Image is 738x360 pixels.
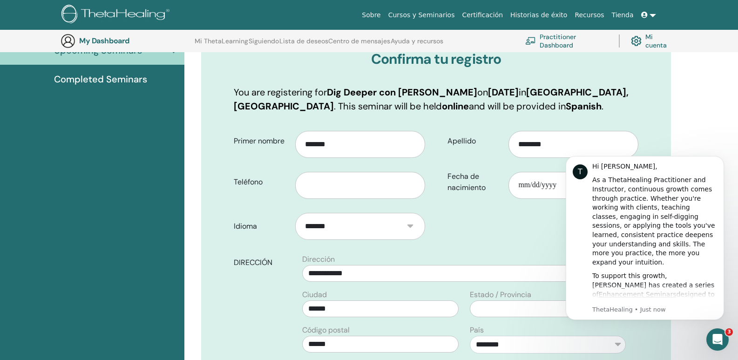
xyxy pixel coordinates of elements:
a: Ayuda y recursos [391,37,443,52]
label: Idioma [227,217,295,235]
b: Spanish [566,100,602,112]
b: Dig Deeper con [PERSON_NAME] [327,86,477,98]
label: Dirección [302,254,335,265]
span: Completed Seminars [54,72,147,86]
a: Mi cuenta [631,31,674,51]
p: You are registering for on in . This seminar will be held and will be provided in . [234,85,638,113]
img: cog.svg [631,34,642,48]
label: Ciudad [302,289,327,300]
h3: My Dashboard [79,36,172,45]
a: Tienda [608,7,637,24]
p: Message from ThetaHealing, sent Just now [41,163,165,172]
a: Lista de deseos [279,37,328,52]
label: País [470,325,484,336]
div: To support this growth, [PERSON_NAME] has created a series of designed to help you refine your kn... [41,129,165,230]
a: Practitioner Dashboard [525,31,608,51]
img: chalkboard-teacher.svg [525,37,536,45]
iframe: Intercom live chat [706,328,729,351]
a: Enhancement Seminars [47,149,125,156]
img: logo.png [61,5,173,26]
b: online [442,100,469,112]
a: Sobre [358,7,384,24]
a: Siguiendo [249,37,279,52]
a: Centro de mensajes [328,37,390,52]
a: Mi ThetaLearning [195,37,248,52]
a: Certificación [458,7,507,24]
a: Cursos y Seminarios [385,7,459,24]
label: Estado / Provincia [470,289,531,300]
label: DIRECCIÓN [227,254,297,272]
b: [DATE] [488,86,519,98]
b: [GEOGRAPHIC_DATA], [GEOGRAPHIC_DATA] [234,86,629,112]
a: Recursos [571,7,608,24]
label: Apellido [440,132,509,150]
iframe: Intercom notifications message [552,142,738,335]
label: Teléfono [227,173,295,191]
label: Primer nombre [227,132,295,150]
span: 3 [725,328,733,336]
label: Código postal [302,325,350,336]
h3: Confirma tu registro [234,51,638,68]
label: Fecha de nacimiento [440,168,509,197]
a: Historias de éxito [507,7,571,24]
img: generic-user-icon.jpg [61,34,75,48]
